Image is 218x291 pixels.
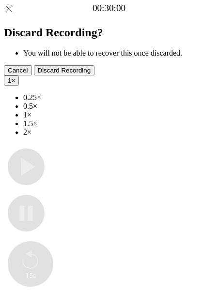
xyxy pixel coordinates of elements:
[4,26,214,39] h2: Discard Recording?
[23,119,214,128] li: 1.5×
[23,128,214,137] li: 2×
[23,49,214,58] li: You will not be able to recover this once discarded.
[34,65,95,75] button: Discard Recording
[93,3,125,14] a: 00:30:00
[23,111,214,119] li: 1×
[23,93,214,102] li: 0.25×
[4,75,19,86] button: 1×
[4,65,32,75] button: Cancel
[23,102,214,111] li: 0.5×
[8,77,11,84] span: 1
